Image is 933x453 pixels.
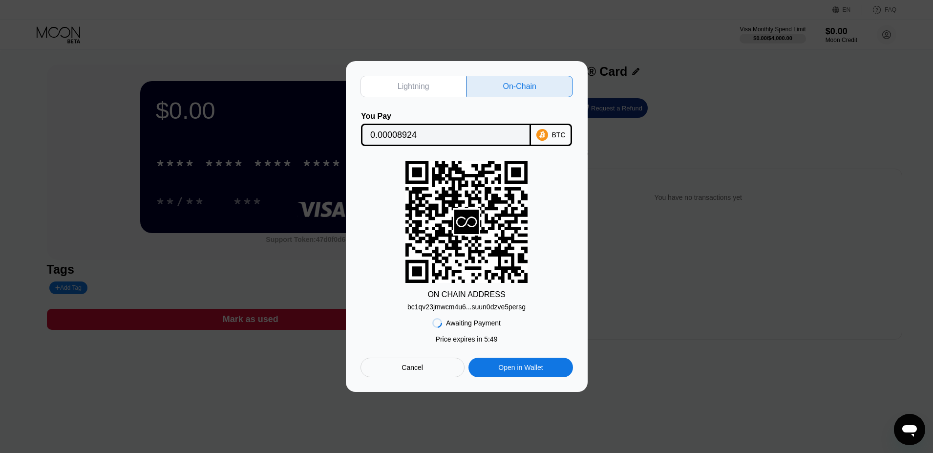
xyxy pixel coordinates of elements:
[446,319,501,327] div: Awaiting Payment
[466,76,573,97] div: On-Chain
[361,112,531,121] div: You Pay
[894,414,925,445] iframe: Button to launch messaging window
[360,112,573,146] div: You PayBTC
[427,290,505,299] div: ON CHAIN ADDRESS
[402,363,423,372] div: Cancel
[360,76,467,97] div: Lightning
[503,82,536,91] div: On-Chain
[498,363,543,372] div: Open in Wallet
[407,299,526,311] div: bc1qv23jmwcm4u6...suun0dzve5persg
[398,82,429,91] div: Lightning
[407,303,526,311] div: bc1qv23jmwcm4u6...suun0dzve5persg
[484,335,497,343] span: 5 : 49
[436,335,498,343] div: Price expires in
[360,358,465,377] div: Cancel
[552,131,566,139] div: BTC
[468,358,573,377] div: Open in Wallet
